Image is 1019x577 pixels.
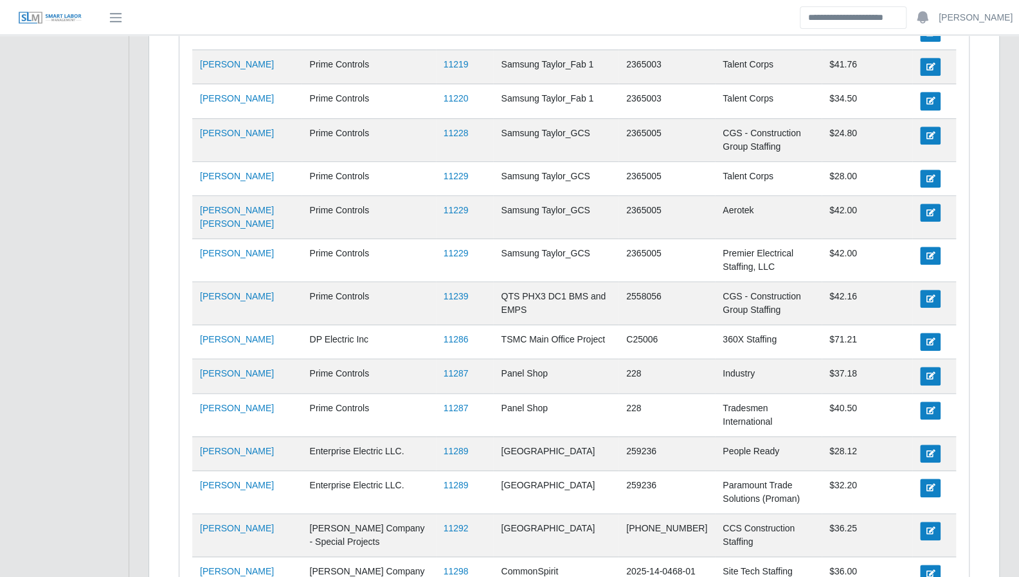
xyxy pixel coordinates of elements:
[18,11,82,25] img: SLM Logo
[444,291,469,301] a: 11239
[822,239,912,282] td: $42.00
[618,282,715,325] td: 2558056
[618,325,715,359] td: C25006
[618,84,715,118] td: 2365003
[618,471,715,514] td: 259236
[822,436,912,470] td: $28.12
[200,59,274,69] a: [PERSON_NAME]
[444,566,469,576] a: 11298
[493,471,618,514] td: [GEOGRAPHIC_DATA]
[444,446,469,456] a: 11289
[715,84,822,118] td: Talent Corps
[822,118,912,161] td: $24.80
[200,128,274,138] a: [PERSON_NAME]
[302,118,435,161] td: Prime Controls
[618,393,715,436] td: 228
[493,49,618,84] td: Samsung Taylor_Fab 1
[715,514,822,557] td: CCS Construction Staffing
[302,239,435,282] td: Prime Controls
[444,171,469,181] a: 11229
[200,523,274,533] a: [PERSON_NAME]
[200,446,274,456] a: [PERSON_NAME]
[715,359,822,393] td: Industry
[200,334,274,344] a: [PERSON_NAME]
[200,291,274,301] a: [PERSON_NAME]
[939,11,1013,24] a: [PERSON_NAME]
[302,325,435,359] td: DP Electric Inc
[444,93,469,103] a: 11220
[200,205,274,229] a: [PERSON_NAME] [PERSON_NAME]
[822,514,912,557] td: $36.25
[822,84,912,118] td: $34.50
[200,171,274,181] a: [PERSON_NAME]
[493,393,618,436] td: Panel Shop
[444,480,469,490] a: 11289
[493,239,618,282] td: Samsung Taylor_GCS
[493,359,618,393] td: Panel Shop
[715,436,822,470] td: People Ready
[302,84,435,118] td: Prime Controls
[302,393,435,436] td: Prime Controls
[200,403,274,413] a: [PERSON_NAME]
[493,436,618,470] td: [GEOGRAPHIC_DATA]
[618,359,715,393] td: 228
[493,282,618,325] td: QTS PHX3 DC1 BMS and EMPS
[444,368,469,378] a: 11287
[200,566,274,576] a: [PERSON_NAME]
[822,325,912,359] td: $71.21
[302,359,435,393] td: Prime Controls
[618,436,715,470] td: 259236
[302,436,435,470] td: Enterprise Electric LLC.
[493,325,618,359] td: TSMC Main Office Project
[618,49,715,84] td: 2365003
[444,523,469,533] a: 11292
[302,471,435,514] td: Enterprise Electric LLC.
[444,248,469,258] a: 11229
[822,471,912,514] td: $32.20
[618,196,715,239] td: 2365005
[493,161,618,195] td: Samsung Taylor_GCS
[302,161,435,195] td: Prime Controls
[618,239,715,282] td: 2365005
[715,49,822,84] td: Talent Corps
[200,248,274,258] a: [PERSON_NAME]
[618,161,715,195] td: 2365005
[302,514,435,557] td: [PERSON_NAME] Company - Special Projects
[200,368,274,378] a: [PERSON_NAME]
[715,239,822,282] td: Premier Electrical Staffing, LLC
[822,161,912,195] td: $28.00
[715,282,822,325] td: CGS - Construction Group Staffing
[618,118,715,161] td: 2365005
[200,480,274,490] a: [PERSON_NAME]
[618,514,715,557] td: [PHONE_NUMBER]
[444,205,469,215] a: 11229
[302,282,435,325] td: Prime Controls
[302,196,435,239] td: Prime Controls
[302,49,435,84] td: Prime Controls
[444,128,469,138] a: 11228
[493,514,618,557] td: [GEOGRAPHIC_DATA]
[822,393,912,436] td: $40.50
[822,196,912,239] td: $42.00
[444,59,469,69] a: 11219
[493,196,618,239] td: Samsung Taylor_GCS
[822,49,912,84] td: $41.76
[493,118,618,161] td: Samsung Taylor_GCS
[822,359,912,393] td: $37.18
[822,282,912,325] td: $42.16
[715,393,822,436] td: Tradesmen International
[715,471,822,514] td: Paramount Trade Solutions (Proman)
[715,118,822,161] td: CGS - Construction Group Staffing
[715,161,822,195] td: Talent Corps
[800,6,906,29] input: Search
[715,325,822,359] td: 360X Staffing
[493,84,618,118] td: Samsung Taylor_Fab 1
[444,334,469,344] a: 11286
[444,403,469,413] a: 11287
[200,93,274,103] a: [PERSON_NAME]
[715,196,822,239] td: Aerotek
